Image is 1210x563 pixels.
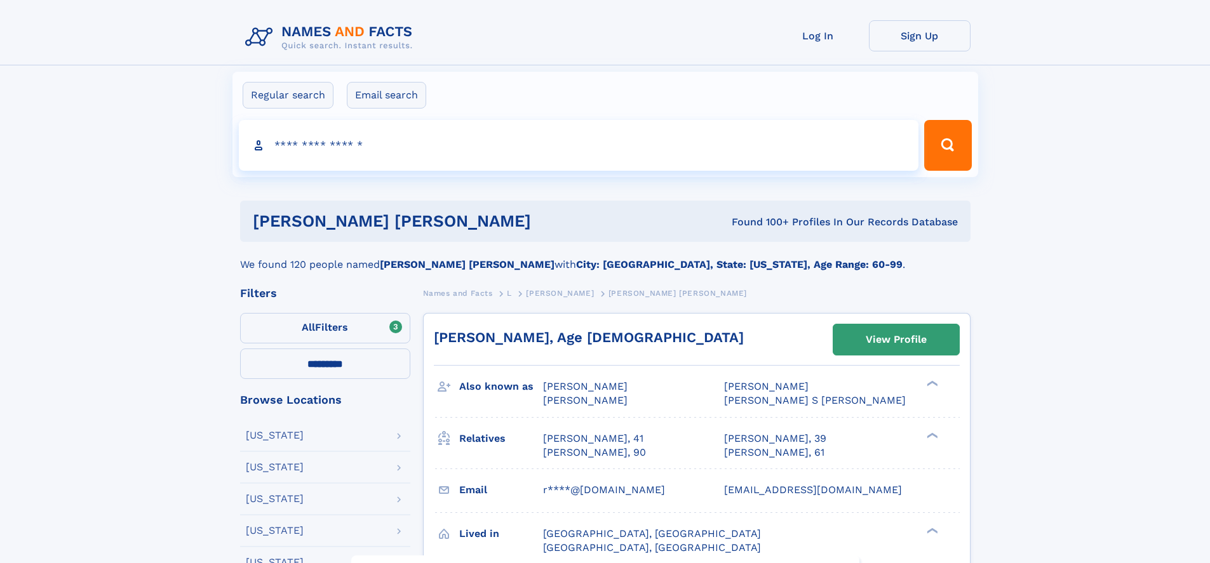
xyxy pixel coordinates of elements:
[243,82,333,109] label: Regular search
[608,289,747,298] span: [PERSON_NAME] [PERSON_NAME]
[302,321,315,333] span: All
[347,82,426,109] label: Email search
[924,120,971,171] button: Search Button
[507,285,512,301] a: L
[240,313,410,343] label: Filters
[459,376,543,397] h3: Also known as
[239,120,919,171] input: search input
[253,213,631,229] h1: [PERSON_NAME] [PERSON_NAME]
[576,258,903,270] b: City: [GEOGRAPHIC_DATA], State: [US_STATE], Age Range: 60-99
[543,446,646,460] a: [PERSON_NAME], 90
[724,380,809,392] span: [PERSON_NAME]
[833,324,959,355] a: View Profile
[526,285,594,301] a: [PERSON_NAME]
[924,526,939,534] div: ❯
[924,431,939,439] div: ❯
[526,289,594,298] span: [PERSON_NAME]
[459,523,543,545] h3: Lived in
[240,394,410,406] div: Browse Locations
[240,288,410,299] div: Filters
[543,394,628,406] span: [PERSON_NAME]
[459,428,543,449] h3: Relatives
[240,20,423,55] img: Logo Names and Facts
[246,462,304,472] div: [US_STATE]
[246,494,304,504] div: [US_STATE]
[543,527,761,540] span: [GEOGRAPHIC_DATA], [GEOGRAPHIC_DATA]
[459,479,543,501] h3: Email
[543,432,643,446] a: [PERSON_NAME], 41
[507,289,512,298] span: L
[869,20,971,51] a: Sign Up
[767,20,869,51] a: Log In
[866,325,927,354] div: View Profile
[246,430,304,440] div: [US_STATE]
[543,380,628,392] span: [PERSON_NAME]
[240,242,971,272] div: We found 120 people named with .
[724,446,824,460] a: [PERSON_NAME], 61
[924,380,939,388] div: ❯
[246,526,304,536] div: [US_STATE]
[434,329,744,345] a: [PERSON_NAME], Age [DEMOGRAPHIC_DATA]
[724,394,906,406] span: [PERSON_NAME] S [PERSON_NAME]
[724,484,902,496] span: [EMAIL_ADDRESS][DOMAIN_NAME]
[631,215,958,229] div: Found 100+ Profiles In Our Records Database
[724,432,826,446] a: [PERSON_NAME], 39
[423,285,493,301] a: Names and Facts
[543,541,761,553] span: [GEOGRAPHIC_DATA], [GEOGRAPHIC_DATA]
[380,258,555,270] b: [PERSON_NAME] [PERSON_NAME]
